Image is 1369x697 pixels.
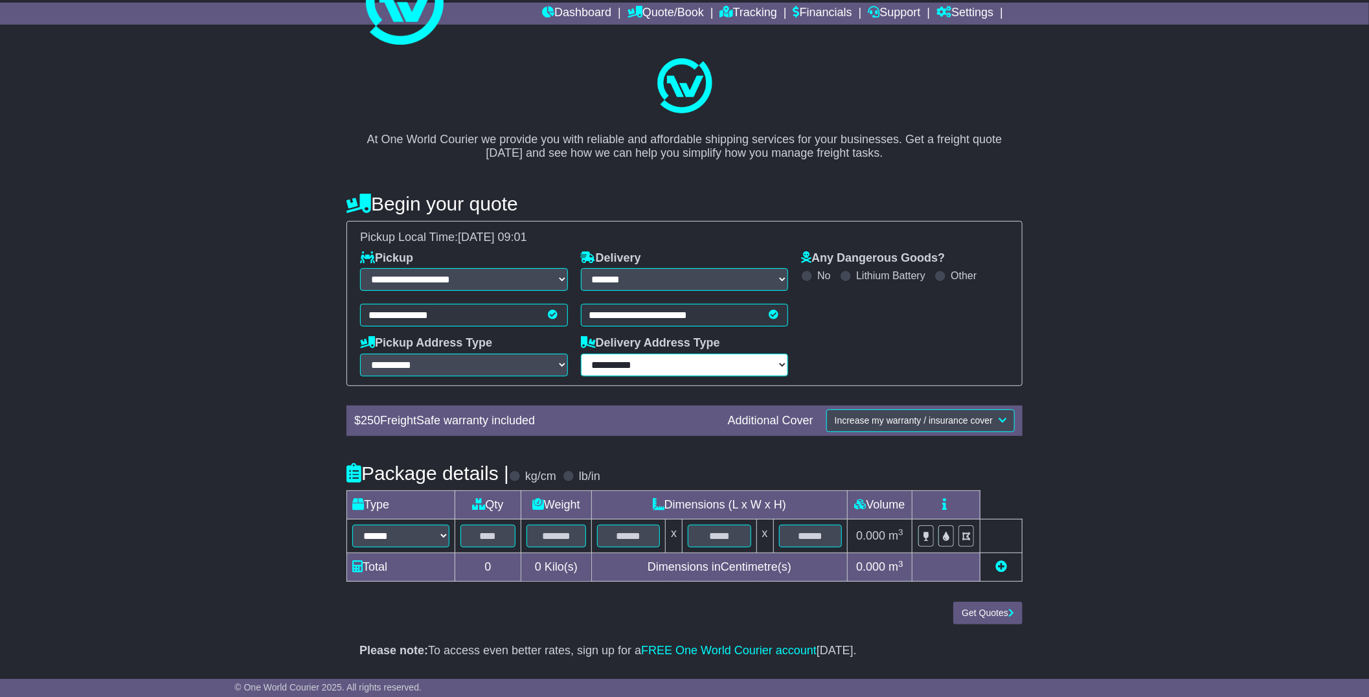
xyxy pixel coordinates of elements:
span: m [888,560,903,573]
td: Weight [521,491,591,520]
span: 250 [361,414,380,427]
div: Pickup Local Time: [354,231,1015,245]
a: Settings [936,3,993,25]
h4: Package details | [346,463,509,484]
label: Delivery [581,251,641,266]
td: Dimensions in Centimetre(s) [591,553,847,582]
a: Add new item [995,560,1007,573]
label: Pickup Address Type [360,336,492,350]
td: x [666,520,683,553]
img: One World Courier Logo - great freight rates [652,54,717,119]
label: No [817,269,830,282]
span: m [888,529,903,542]
p: To access even better rates, sign up for a [DATE]. [359,644,1010,658]
span: 0.000 [856,529,885,542]
label: Pickup [360,251,413,266]
td: Dimensions (L x W x H) [591,491,847,520]
p: At One World Courier we provide you with reliable and affordable shipping services for your busin... [359,119,1010,161]
div: $ FreightSafe warranty included [348,414,721,428]
label: kg/cm [525,470,556,484]
a: Support [868,3,921,25]
td: 0 [455,553,521,582]
a: FREE One World Courier account [641,644,817,657]
h4: Begin your quote [346,193,1023,214]
span: 0 [535,560,541,573]
label: Delivery Address Type [581,336,720,350]
div: Additional Cover [721,414,820,428]
button: Get Quotes [953,602,1023,624]
a: Financials [793,3,852,25]
td: x [756,520,773,553]
label: lb/in [579,470,600,484]
td: Kilo(s) [521,553,591,582]
span: © One World Courier 2025. All rights reserved. [234,682,422,692]
button: Increase my warranty / insurance cover [826,409,1015,432]
a: Quote/Book [628,3,704,25]
sup: 3 [898,527,903,537]
label: Lithium Battery [856,269,925,282]
strong: Please note: [359,644,428,657]
span: 0.000 [856,560,885,573]
td: Type [347,491,455,520]
td: Volume [847,491,912,520]
td: Total [347,553,455,582]
td: Qty [455,491,521,520]
span: Increase my warranty / insurance cover [835,415,993,426]
a: Tracking [720,3,777,25]
label: Any Dangerous Goods? [801,251,945,266]
span: [DATE] 09:01 [458,231,527,244]
a: Dashboard [542,3,611,25]
label: Other [951,269,977,282]
sup: 3 [898,559,903,569]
